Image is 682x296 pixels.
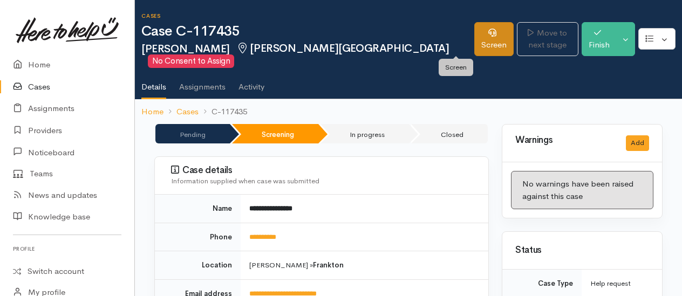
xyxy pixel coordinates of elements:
li: Closed [411,124,488,143]
h6: Profile [13,242,121,256]
td: Location [155,251,241,280]
li: Screening [232,124,318,143]
li: C-117435 [199,106,247,118]
button: Add [626,135,649,151]
nav: breadcrumb [135,99,682,125]
td: Phone [155,223,241,251]
div: No warnings have been raised against this case [511,171,653,209]
h2: [PERSON_NAME] [141,43,474,68]
a: Home [141,106,163,118]
a: Assignments [179,68,226,98]
span: No Consent to Assign [148,54,234,68]
h3: Case details [171,165,475,176]
span: [PERSON_NAME] » [249,260,344,270]
h6: Cases [141,13,474,19]
span: [PERSON_NAME][GEOGRAPHIC_DATA] [236,42,449,55]
h3: Status [515,245,649,256]
a: Activity [238,68,264,98]
a: Move to next stage [517,22,578,56]
button: Finish [582,22,617,56]
li: Pending [155,124,230,143]
div: Information supplied when case was submitted [171,176,475,187]
b: Frankton [313,260,344,270]
td: Name [155,195,241,223]
a: Screen [474,22,514,56]
div: Screen [439,59,473,76]
a: Cases [176,106,199,118]
li: In progress [320,124,410,143]
a: Details [141,68,166,99]
h3: Warnings [515,135,613,146]
h1: Case C-117435 [141,24,474,39]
